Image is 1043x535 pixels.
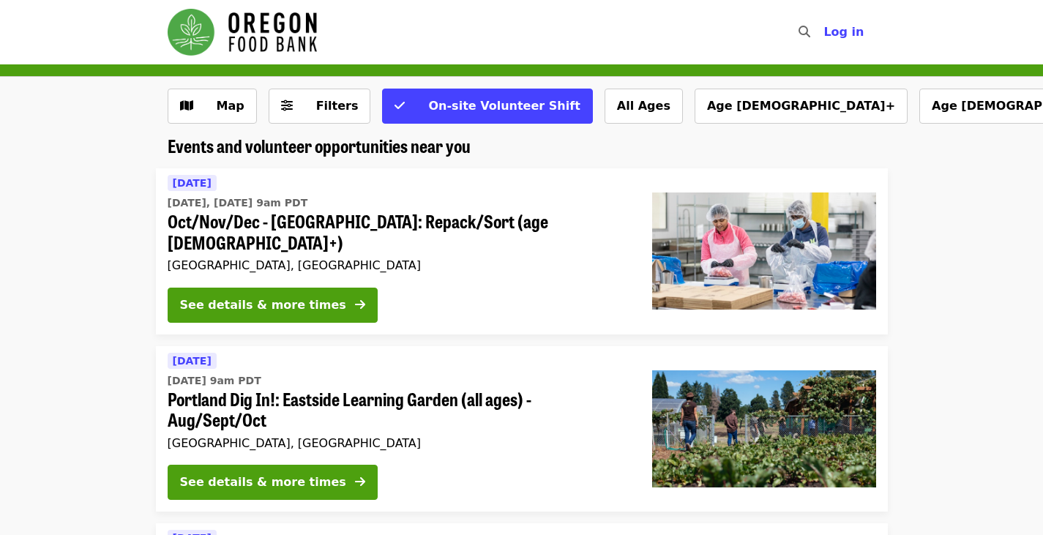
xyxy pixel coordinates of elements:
span: Oct/Nov/Dec - [GEOGRAPHIC_DATA]: Repack/Sort (age [DEMOGRAPHIC_DATA]+) [168,211,629,253]
img: Oct/Nov/Dec - Beaverton: Repack/Sort (age 10+) organized by Oregon Food Bank [652,192,876,310]
i: check icon [395,99,405,113]
i: arrow-right icon [355,475,365,489]
div: See details & more times [180,474,346,491]
span: Filters [316,99,359,113]
a: See details for "Portland Dig In!: Eastside Learning Garden (all ages) - Aug/Sept/Oct" [156,346,888,512]
span: Portland Dig In!: Eastside Learning Garden (all ages) - Aug/Sept/Oct [168,389,629,431]
button: Age [DEMOGRAPHIC_DATA]+ [695,89,908,124]
span: Map [217,99,244,113]
img: Oregon Food Bank - Home [168,9,317,56]
span: On-site Volunteer Shift [428,99,580,113]
a: See details for "Oct/Nov/Dec - Beaverton: Repack/Sort (age 10+)" [156,168,888,334]
i: map icon [180,99,193,113]
i: sliders-h icon [281,99,293,113]
span: [DATE] [173,177,212,189]
button: On-site Volunteer Shift [382,89,592,124]
div: [GEOGRAPHIC_DATA], [GEOGRAPHIC_DATA] [168,436,629,450]
span: Log in [823,25,864,39]
button: See details & more times [168,288,378,323]
i: arrow-right icon [355,298,365,312]
button: All Ages [605,89,683,124]
i: search icon [799,25,810,39]
img: Portland Dig In!: Eastside Learning Garden (all ages) - Aug/Sept/Oct organized by Oregon Food Bank [652,370,876,487]
button: Filters (0 selected) [269,89,371,124]
span: [DATE] [173,355,212,367]
div: [GEOGRAPHIC_DATA], [GEOGRAPHIC_DATA] [168,258,629,272]
div: See details & more times [180,296,346,314]
time: [DATE] 9am PDT [168,373,261,389]
input: Search [819,15,831,50]
button: Show map view [168,89,257,124]
time: [DATE], [DATE] 9am PDT [168,195,308,211]
button: Log in [812,18,875,47]
span: Events and volunteer opportunities near you [168,132,471,158]
button: See details & more times [168,465,378,500]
